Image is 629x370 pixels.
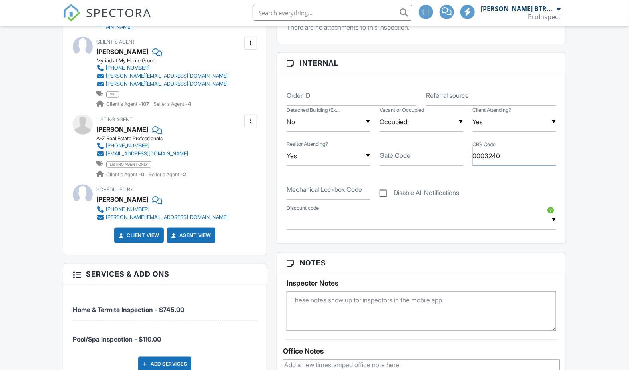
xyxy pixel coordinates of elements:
h5: Inspector Notes [287,279,556,287]
h3: Services & Add ons [63,264,267,284]
span: Client's Agent [96,39,135,45]
span: Scheduled By [96,187,133,193]
a: [PERSON_NAME][EMAIL_ADDRESS][DOMAIN_NAME] [96,80,228,88]
label: Gate Code [380,151,410,160]
span: vip [106,91,119,97]
strong: 0 [141,171,144,177]
img: The Best Home Inspection Software - Spectora [63,4,80,22]
span: SPECTORA [86,4,151,21]
strong: 4 [188,101,191,107]
span: Client's Agent - [106,171,145,177]
input: Mechanical Lockbox Code [287,180,370,200]
strong: 107 [141,101,149,107]
div: [PERSON_NAME] BTR# 43777 [481,5,555,13]
label: Detached Building (Excluding Garages) [287,107,340,114]
span: Listing Agent [96,117,133,123]
a: [EMAIL_ADDRESS][DOMAIN_NAME] [96,150,188,158]
a: Client View [117,231,159,239]
li: Service: Pool/Spa Inspection [73,321,257,350]
label: Discount code [287,205,319,212]
h3: Notes [277,253,566,273]
span: Seller's Agent - [153,101,191,107]
div: [PERSON_NAME][EMAIL_ADDRESS][DOMAIN_NAME] [106,73,228,79]
div: [PHONE_NUMBER] [106,65,149,71]
p: There are no attachments to this inspection. [287,23,556,32]
div: Office Notes [283,348,560,356]
li: Service: Home & Termite Inspection [73,291,257,321]
label: Mechanical Lockbox Code [287,185,362,194]
a: [PERSON_NAME] [96,123,148,135]
div: [EMAIL_ADDRESS][DOMAIN_NAME] [106,151,188,157]
span: Pool/Spa Inspection - $110.00 [73,336,161,344]
a: [PERSON_NAME][EMAIL_ADDRESS][DOMAIN_NAME] [96,72,228,80]
a: Agent View [170,231,211,239]
div: [PERSON_NAME] [96,193,148,205]
span: Client's Agent - [106,101,150,107]
div: Myriad at My Home Group [96,58,234,64]
div: A-Z Real Estate Professionals [96,135,195,142]
a: [PHONE_NUMBER] [96,64,228,72]
a: [PERSON_NAME] [96,46,148,58]
span: Home & Termite Inspection - $745.00 [73,306,184,314]
div: [PERSON_NAME][EMAIL_ADDRESS][DOMAIN_NAME] [106,81,228,87]
a: [PERSON_NAME][EMAIL_ADDRESS][DOMAIN_NAME] [96,213,228,221]
strong: 2 [183,171,186,177]
label: Order ID [287,91,310,100]
label: Disable All Notifications [380,189,459,199]
input: CBS Code [473,146,556,166]
label: Client Attending? [473,107,512,114]
input: Search everything... [253,5,412,21]
input: Gate Code [380,146,463,166]
div: [PHONE_NUMBER] [106,206,149,213]
label: Referral source [426,91,469,100]
h3: Internal [277,53,566,74]
div: [PERSON_NAME][EMAIL_ADDRESS][DOMAIN_NAME] [106,214,228,221]
span: listing agent only [106,161,151,168]
label: Vacant or Occupied [380,107,424,114]
a: [PHONE_NUMBER] [96,205,228,213]
label: Realtor Attending? [287,141,328,148]
div: [PHONE_NUMBER] [106,143,149,149]
div: ProInspect [528,13,561,21]
a: [PHONE_NUMBER] [96,142,188,150]
span: Seller's Agent - [149,171,186,177]
label: CBS Code [473,141,496,148]
a: SPECTORA [63,11,151,28]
